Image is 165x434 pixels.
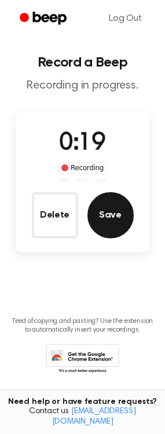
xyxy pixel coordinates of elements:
[87,192,134,238] button: Save Audio Record
[9,317,156,334] p: Tired of copying and pasting? Use the extension to automatically insert your recordings.
[59,131,105,156] span: 0:19
[52,407,136,426] a: [EMAIL_ADDRESS][DOMAIN_NAME]
[9,56,156,69] h1: Record a Beep
[58,162,107,174] div: Recording
[97,5,153,32] a: Log Out
[7,407,158,427] span: Contact us
[12,8,77,30] a: Beep
[9,79,156,93] p: Recording in progress.
[32,192,78,238] button: Delete Audio Record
